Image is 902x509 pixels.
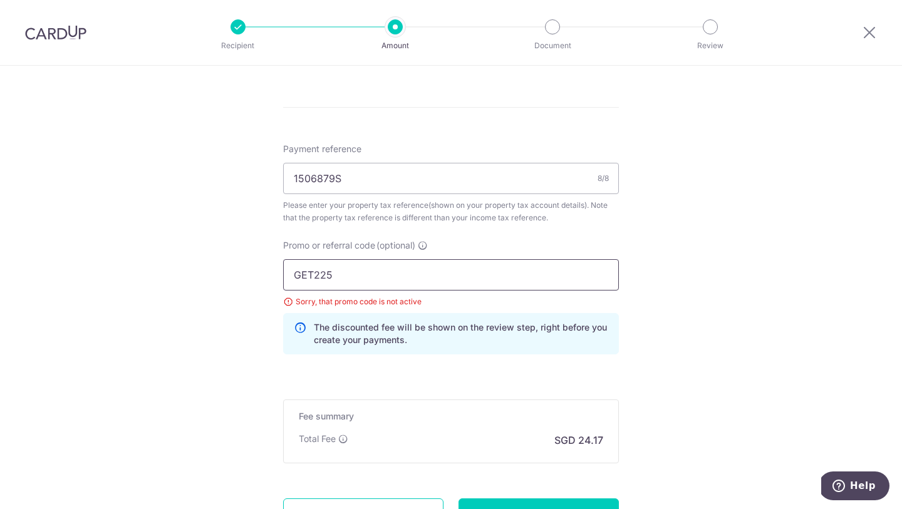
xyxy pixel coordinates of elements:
[299,433,336,445] p: Total Fee
[283,199,619,224] div: Please enter your property tax reference(shown on your property tax account details). Note that t...
[821,471,889,503] iframe: Opens a widget where you can find more information
[664,39,757,52] p: Review
[283,239,375,252] span: Promo or referral code
[349,39,442,52] p: Amount
[314,321,608,346] p: The discounted fee will be shown on the review step, right before you create your payments.
[554,433,603,448] p: SGD 24.17
[598,172,609,185] div: 8/8
[376,239,415,252] span: (optional)
[283,143,361,155] span: Payment reference
[192,39,284,52] p: Recipient
[299,410,603,423] h5: Fee summary
[283,296,619,308] div: Sorry, that promo code is not active
[506,39,599,52] p: Document
[25,25,86,40] img: CardUp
